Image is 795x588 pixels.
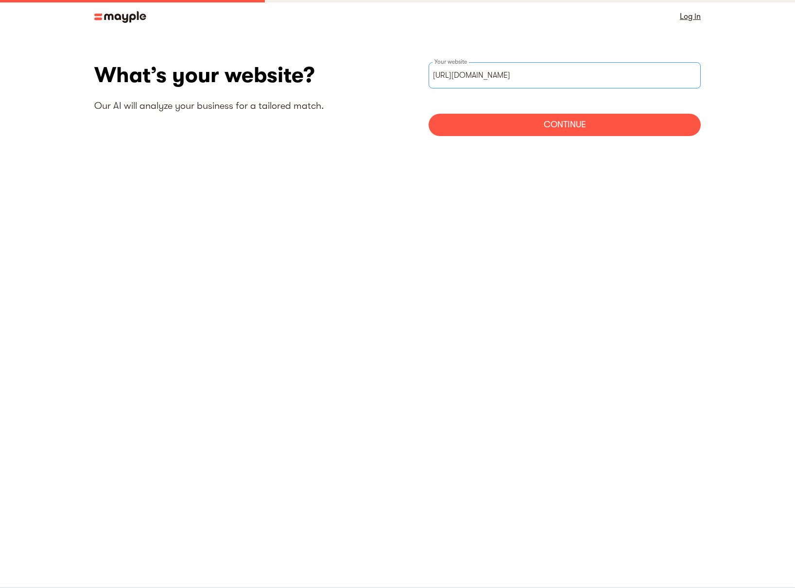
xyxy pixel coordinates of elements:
label: Your website [432,58,469,66]
form: websiteStep [429,62,701,136]
a: Log in [680,10,701,23]
h1: What’s your website? [94,62,397,88]
p: Our AI will analyze your business for a tailored match. [94,100,397,112]
iframe: Chat Widget [620,475,795,588]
